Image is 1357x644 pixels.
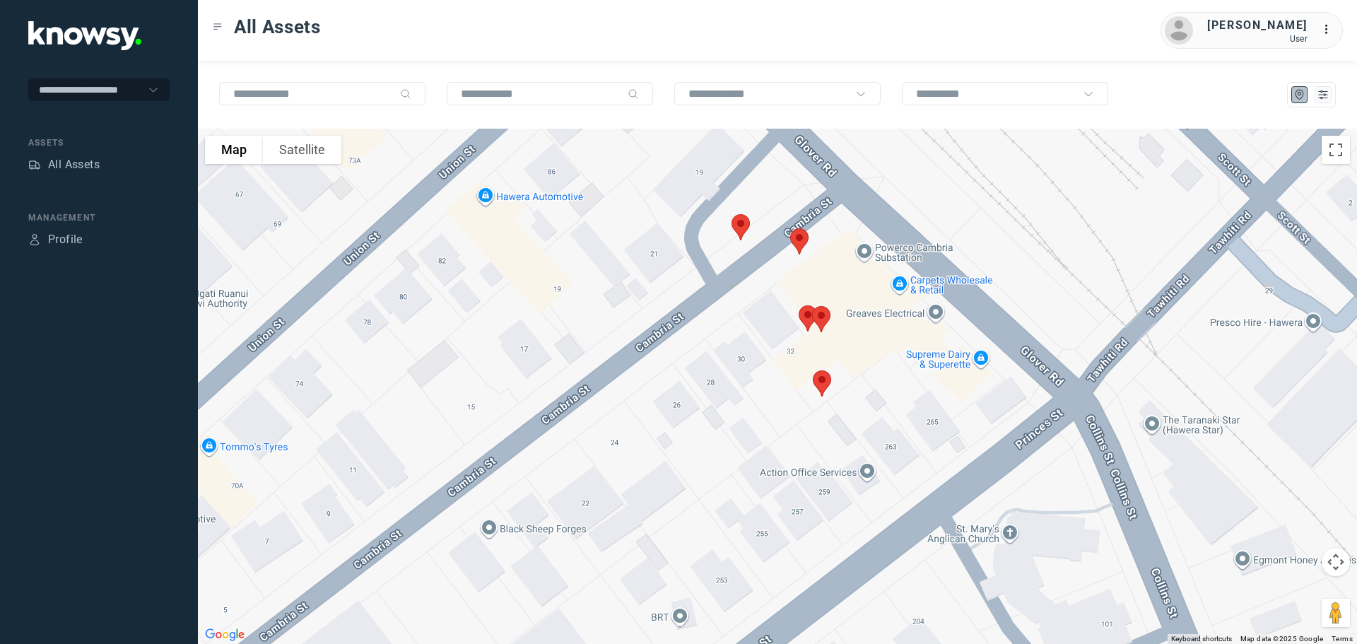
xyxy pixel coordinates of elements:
[28,158,41,171] div: Assets
[1322,599,1350,627] button: Drag Pegman onto the map to open Street View
[400,88,411,100] div: Search
[48,231,83,248] div: Profile
[1171,634,1232,644] button: Keyboard shortcuts
[1322,24,1337,35] tspan: ...
[1207,17,1308,34] div: [PERSON_NAME]
[28,231,83,248] a: ProfileProfile
[201,626,248,644] a: Open this area in Google Maps (opens a new window)
[1293,88,1306,101] div: Map
[1165,16,1193,45] img: avatar.png
[1322,21,1339,38] div: :
[28,211,170,224] div: Management
[1322,136,1350,164] button: Toggle fullscreen view
[205,136,263,164] button: Show street map
[1322,548,1350,576] button: Map camera controls
[201,626,248,644] img: Google
[28,21,141,50] img: Application Logo
[234,14,321,40] span: All Assets
[1207,34,1308,44] div: User
[1332,635,1353,643] a: Terms (opens in new tab)
[28,136,170,149] div: Assets
[48,156,100,173] div: All Assets
[1317,88,1329,101] div: List
[263,136,341,164] button: Show satellite imagery
[628,88,639,100] div: Search
[28,156,100,173] a: AssetsAll Assets
[28,233,41,246] div: Profile
[1322,21,1339,40] div: :
[1240,635,1323,643] span: Map data ©2025 Google
[213,22,223,32] div: Toggle Menu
